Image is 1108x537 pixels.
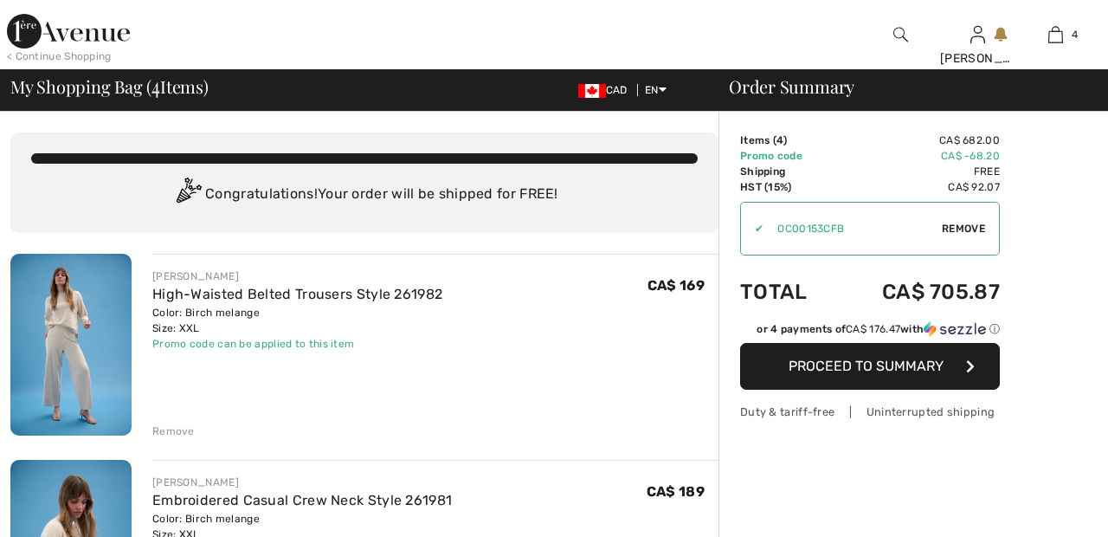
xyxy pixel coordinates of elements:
a: Sign In [970,26,985,42]
span: CA$ 189 [647,483,705,500]
td: CA$ 705.87 [834,262,1000,321]
div: Order Summary [708,78,1098,95]
span: EN [645,84,667,96]
span: CA$ 169 [647,277,705,294]
td: HST (15%) [740,179,834,195]
div: [PERSON_NAME] [940,49,1016,68]
img: High-Waisted Belted Trousers Style 261982 [10,254,132,436]
div: Remove [152,424,195,439]
div: [PERSON_NAME] [152,268,442,284]
td: Items ( ) [740,133,834,148]
td: Free [834,164,1000,179]
div: Congratulations! Your order will be shipped for FREE! [31,178,698,212]
img: Canadian Dollar [578,84,606,98]
td: Shipping [740,164,834,179]
input: Promo code [763,203,942,255]
span: 4 [151,74,160,96]
img: Congratulation2.svg [171,178,205,212]
img: search the website [893,24,908,45]
span: My Shopping Bag ( Items) [10,78,209,95]
span: Remove [942,221,985,236]
a: High-Waisted Belted Trousers Style 261982 [152,286,442,302]
td: Total [740,262,834,321]
div: Color: Birch melange Size: XXL [152,305,442,336]
td: Promo code [740,148,834,164]
img: My Bag [1048,24,1063,45]
button: Proceed to Summary [740,343,1000,390]
span: 4 [776,134,783,146]
td: CA$ 92.07 [834,179,1000,195]
img: 1ère Avenue [7,14,130,49]
td: CA$ 682.00 [834,133,1000,148]
a: Embroidered Casual Crew Neck Style 261981 [152,492,452,508]
div: Duty & tariff-free | Uninterrupted shipping [740,404,1000,420]
span: CAD [578,84,635,96]
img: Sezzle [924,321,986,337]
div: [PERSON_NAME] [152,475,452,490]
div: ✔ [741,221,763,236]
img: My Info [970,24,985,45]
td: CA$ -68.20 [834,148,1000,164]
span: 4 [1072,27,1078,42]
a: 4 [1017,24,1093,45]
div: or 4 payments ofCA$ 176.47withSezzle Click to learn more about Sezzle [740,321,1000,343]
span: CA$ 176.47 [846,323,900,335]
div: Promo code can be applied to this item [152,336,442,352]
div: or 4 payments of with [757,321,1000,337]
span: Proceed to Summary [789,358,944,374]
div: < Continue Shopping [7,49,112,64]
